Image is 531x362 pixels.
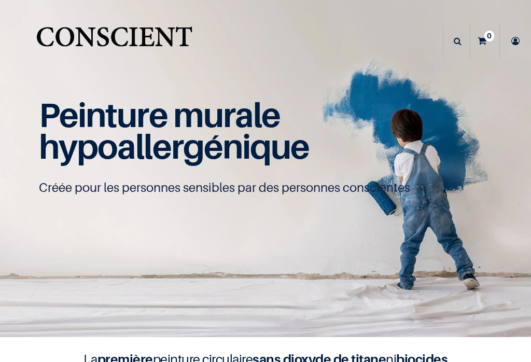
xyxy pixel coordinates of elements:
[39,126,309,166] span: hypoallergénique
[34,21,194,62] a: Logo of Conscient
[34,21,194,62] img: Conscient
[39,179,492,196] p: Créée pour les personnes sensibles par des personnes conscientes
[484,31,494,41] sup: 0
[39,94,280,135] span: Peinture murale
[470,23,499,59] a: 0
